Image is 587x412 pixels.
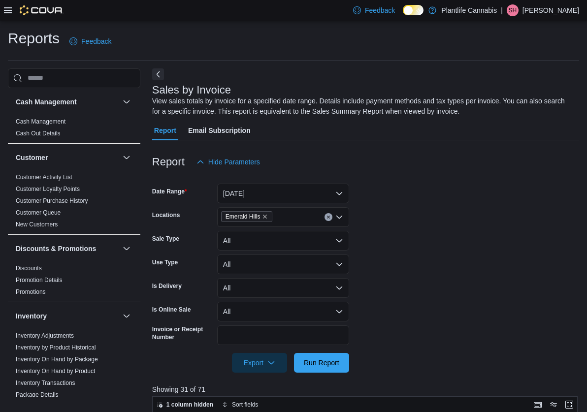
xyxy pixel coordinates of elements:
a: Customer Activity List [16,174,72,181]
a: Cash Management [16,118,65,125]
h3: Customer [16,153,48,162]
h3: Cash Management [16,97,77,107]
a: Feedback [65,32,115,51]
p: Showing 31 of 71 [152,384,582,394]
a: Inventory Transactions [16,380,75,386]
button: All [217,278,349,298]
label: Is Delivery [152,282,182,290]
button: Clear input [325,213,332,221]
label: Sale Type [152,235,179,243]
button: Run Report [294,353,349,373]
button: Enter fullscreen [563,399,575,411]
button: All [217,231,349,251]
a: Promotions [16,288,46,295]
button: Next [152,68,164,80]
a: Package Details [16,391,59,398]
button: Sort fields [218,399,262,411]
button: [DATE] [217,184,349,203]
label: Locations [152,211,180,219]
div: Sarah Haight [507,4,519,16]
h3: Discounts & Promotions [16,244,96,254]
a: Customer Loyalty Points [16,186,80,192]
span: Export [238,353,281,373]
button: Discounts & Promotions [16,244,119,254]
div: View sales totals by invoice for a specified date range. Details include payment methods and tax ... [152,96,574,117]
a: Cash Out Details [16,130,61,137]
span: Customer Purchase History [16,197,88,205]
span: Inventory Adjustments [16,332,74,340]
input: Dark Mode [403,5,424,15]
a: Inventory On Hand by Package [16,356,98,363]
h3: Sales by Invoice [152,84,231,96]
span: Report [154,121,176,140]
label: Use Type [152,258,178,266]
span: Inventory Transactions [16,379,75,387]
a: Feedback [349,0,399,20]
button: Hide Parameters [193,152,264,172]
span: Promotions [16,288,46,296]
span: Sort fields [232,401,258,409]
a: Promotion Details [16,277,63,284]
span: Customer Queue [16,209,61,217]
button: Customer [16,153,119,162]
span: Customer Activity List [16,173,72,181]
h1: Reports [8,29,60,48]
span: Cash Out Details [16,129,61,137]
p: | [501,4,503,16]
span: SH [509,4,517,16]
span: Inventory On Hand by Package [16,355,98,363]
span: Email Subscription [188,121,251,140]
span: Discounts [16,264,42,272]
span: Inventory On Hand by Product [16,367,95,375]
span: Feedback [81,36,111,46]
span: Emerald Hills [226,212,261,222]
div: Cash Management [8,116,140,143]
img: Cova [20,5,64,15]
div: Discounts & Promotions [8,262,140,302]
button: 1 column hidden [153,399,217,411]
span: Feedback [365,5,395,15]
span: Promotion Details [16,276,63,284]
h3: Inventory [16,311,47,321]
button: Remove Emerald Hills from selection in this group [262,214,268,220]
span: 1 column hidden [166,401,213,409]
span: Cash Management [16,118,65,126]
a: Inventory by Product Historical [16,344,96,351]
a: Discounts [16,265,42,272]
button: Export [232,353,287,373]
a: New Customers [16,221,58,228]
span: Customer Loyalty Points [16,185,80,193]
a: Customer Queue [16,209,61,216]
span: Hide Parameters [208,157,260,167]
h3: Report [152,156,185,168]
button: Inventory [16,311,119,321]
a: Inventory On Hand by Product [16,368,95,375]
span: Package Details [16,391,59,399]
button: Display options [548,399,559,411]
button: Keyboard shortcuts [532,399,544,411]
a: Inventory Adjustments [16,332,74,339]
button: Cash Management [121,96,132,108]
p: Plantlife Cannabis [441,4,497,16]
button: Cash Management [16,97,119,107]
button: Customer [121,152,132,163]
button: Discounts & Promotions [121,243,132,254]
span: Emerald Hills [221,211,273,222]
label: Invoice or Receipt Number [152,325,213,341]
span: Run Report [304,358,339,368]
p: [PERSON_NAME] [522,4,579,16]
button: Open list of options [335,213,343,221]
a: Customer Purchase History [16,197,88,204]
div: Customer [8,171,140,234]
button: Inventory [121,310,132,322]
button: All [217,302,349,321]
label: Is Online Sale [152,306,191,314]
button: All [217,254,349,274]
label: Date Range [152,188,187,195]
